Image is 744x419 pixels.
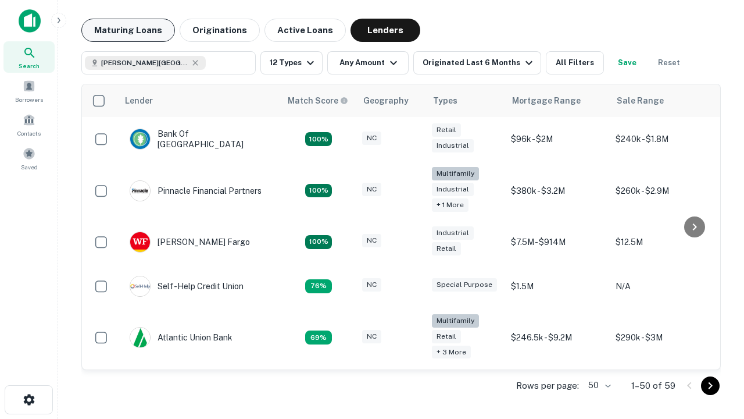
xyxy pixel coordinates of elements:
button: Lenders [350,19,420,42]
div: + 3 more [432,346,471,359]
button: 12 Types [260,51,323,74]
div: NC [362,278,381,292]
div: Industrial [432,183,474,196]
img: picture [130,181,150,201]
div: Matching Properties: 15, hasApolloMatch: undefined [305,235,332,249]
div: Matching Properties: 15, hasApolloMatch: undefined [305,132,332,146]
p: Rows per page: [516,379,579,393]
div: Industrial [432,139,474,152]
span: Borrowers [15,95,43,104]
div: Originated Last 6 Months [423,56,536,70]
div: Self-help Credit Union [130,276,244,297]
div: Matching Properties: 10, hasApolloMatch: undefined [305,331,332,345]
td: N/A [610,264,714,308]
a: Contacts [3,109,55,140]
th: Capitalize uses an advanced AI algorithm to match your search with the best lender. The match sco... [281,84,356,117]
td: $7.5M - $914M [505,220,610,264]
img: picture [130,328,150,347]
div: Types [433,94,457,108]
span: Contacts [17,129,41,138]
h6: Match Score [288,94,346,107]
img: picture [130,276,150,296]
a: Saved [3,143,55,174]
iframe: Chat Widget [686,289,744,345]
button: All Filters [546,51,604,74]
div: [PERSON_NAME] Fargo [130,232,250,253]
th: Mortgage Range [505,84,610,117]
th: Sale Range [610,84,714,117]
div: Retail [432,123,461,137]
button: Originations [180,19,260,42]
img: picture [130,129,150,149]
a: Borrowers [3,75,55,106]
div: 50 [584,377,613,394]
div: Matching Properties: 11, hasApolloMatch: undefined [305,279,332,293]
div: Pinnacle Financial Partners [130,180,262,201]
div: Capitalize uses an advanced AI algorithm to match your search with the best lender. The match sco... [288,94,348,107]
div: Mortgage Range [512,94,581,108]
button: Any Amount [327,51,409,74]
div: Sale Range [617,94,664,108]
div: Multifamily [432,314,479,328]
div: + 1 more [432,198,468,212]
button: Save your search to get updates of matches that match your search criteria. [609,51,646,74]
button: Reset [650,51,688,74]
div: Geography [363,94,409,108]
th: Lender [118,84,281,117]
div: NC [362,183,381,196]
th: Geography [356,84,426,117]
td: $246.5k - $9.2M [505,308,610,367]
button: Maturing Loans [81,19,175,42]
th: Types [426,84,505,117]
div: Bank Of [GEOGRAPHIC_DATA] [130,129,269,150]
div: NC [362,330,381,343]
div: Lender [125,94,153,108]
button: Go to next page [701,377,720,395]
span: Saved [21,162,38,172]
div: Multifamily [432,167,479,180]
a: Search [3,41,55,73]
span: [PERSON_NAME][GEOGRAPHIC_DATA], [GEOGRAPHIC_DATA] [101,58,188,68]
div: NC [362,132,381,145]
p: 1–50 of 59 [631,379,675,393]
td: $380k - $3.2M [505,161,610,220]
td: $12.5M [610,220,714,264]
td: $96k - $2M [505,117,610,161]
div: Industrial [432,226,474,240]
div: NC [362,234,381,247]
button: Originated Last 6 Months [413,51,541,74]
td: $290k - $3M [610,308,714,367]
div: Atlantic Union Bank [130,327,233,348]
div: Retail [432,242,461,255]
div: Retail [432,330,461,343]
button: Active Loans [264,19,346,42]
td: $260k - $2.9M [610,161,714,220]
img: capitalize-icon.png [19,9,41,33]
img: picture [130,232,150,252]
div: Special Purpose [432,278,497,292]
span: Search [19,61,40,70]
td: $240k - $1.8M [610,117,714,161]
td: $1.5M [505,264,610,308]
div: Matching Properties: 26, hasApolloMatch: undefined [305,184,332,198]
